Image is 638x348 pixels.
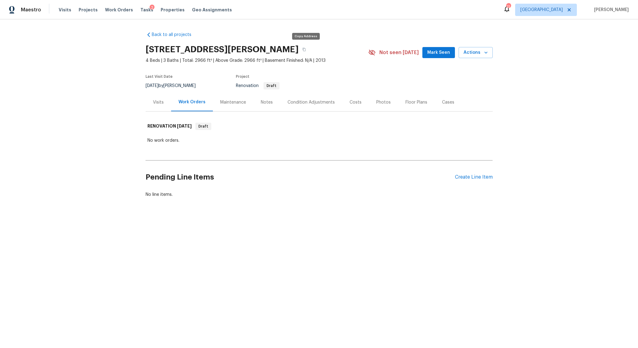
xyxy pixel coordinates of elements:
[150,5,155,11] div: 2
[161,7,185,13] span: Properties
[459,47,493,58] button: Actions
[464,49,488,57] span: Actions
[146,192,493,198] div: No line items.
[178,99,205,105] div: Work Orders
[422,47,455,58] button: Mark Seen
[288,99,335,105] div: Condition Adjustments
[146,75,173,78] span: Last Visit Date
[153,99,164,105] div: Visits
[350,99,362,105] div: Costs
[236,75,249,78] span: Project
[79,7,98,13] span: Projects
[236,84,280,88] span: Renovation
[146,46,299,53] h2: [STREET_ADDRESS][PERSON_NAME]
[196,123,211,129] span: Draft
[261,99,273,105] div: Notes
[177,124,192,128] span: [DATE]
[376,99,391,105] div: Photos
[427,49,450,57] span: Mark Seen
[520,7,563,13] span: [GEOGRAPHIC_DATA]
[192,7,232,13] span: Geo Assignments
[146,84,159,88] span: [DATE]
[442,99,454,105] div: Cases
[146,57,368,64] span: 4 Beds | 3 Baths | Total: 2966 ft² | Above Grade: 2966 ft² | Basement Finished: N/A | 2013
[140,8,153,12] span: Tasks
[405,99,427,105] div: Floor Plans
[146,32,205,38] a: Back to all projects
[105,7,133,13] span: Work Orders
[506,4,511,10] div: 11
[146,163,455,192] h2: Pending Line Items
[147,123,192,130] h6: RENOVATION
[379,49,419,56] span: Not seen [DATE]
[455,174,493,180] div: Create Line Item
[146,82,203,89] div: by [PERSON_NAME]
[59,7,71,13] span: Visits
[147,137,491,144] div: No work orders.
[146,117,493,136] div: RENOVATION [DATE]Draft
[220,99,246,105] div: Maintenance
[592,7,629,13] span: [PERSON_NAME]
[21,7,41,13] span: Maestro
[264,84,279,88] span: Draft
